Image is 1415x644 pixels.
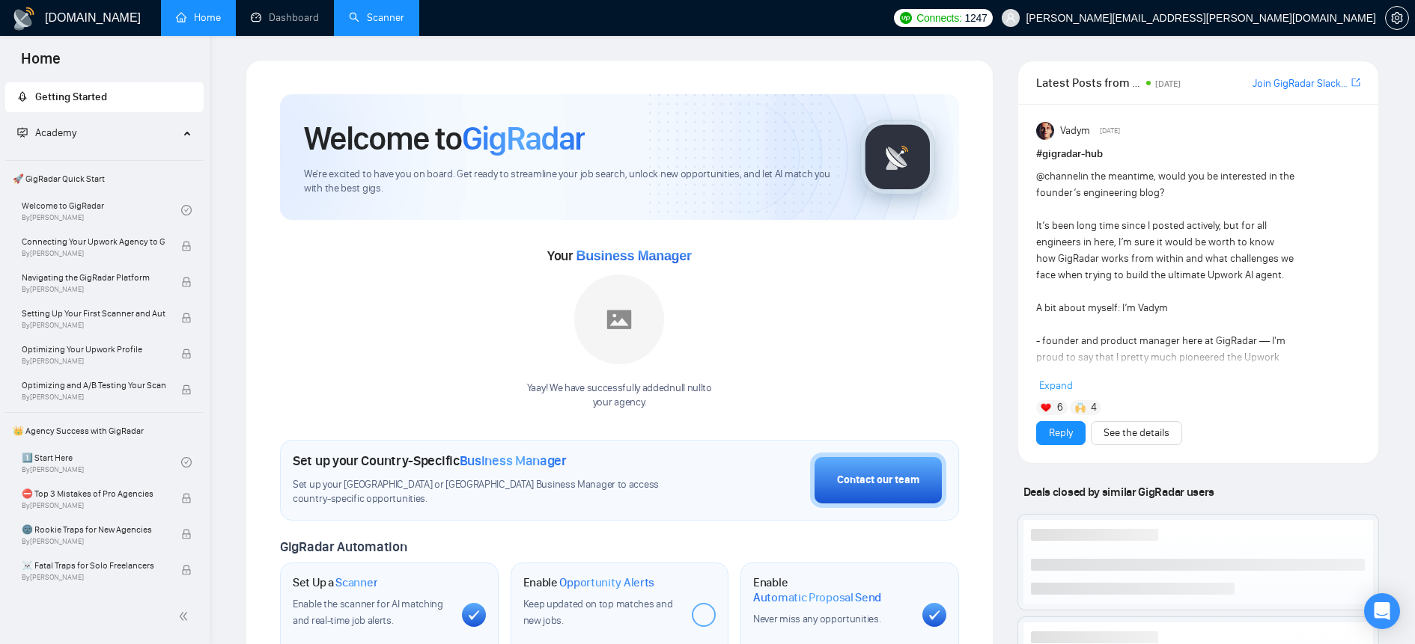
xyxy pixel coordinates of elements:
button: Reply [1036,421,1086,445]
a: Reply [1049,425,1073,441]
img: gigradar-logo.png [860,120,935,194]
li: Getting Started [5,82,204,112]
p: your agency . [527,396,712,410]
span: fund-projection-screen [17,127,28,138]
img: 🙌 [1075,402,1086,413]
span: Connects: [916,10,961,26]
h1: Welcome to [304,118,585,159]
span: 🌚 Rookie Traps for New Agencies [22,522,165,537]
a: 1️⃣ Start HereBy[PERSON_NAME] [22,446,181,479]
span: Expand [1039,379,1073,392]
h1: # gigradar-hub [1036,146,1360,162]
h1: Enable [753,575,910,604]
span: Optimizing and A/B Testing Your Scanner for Better Results [22,378,165,393]
span: By [PERSON_NAME] [22,285,165,294]
span: check-circle [181,205,192,215]
span: double-left [178,609,193,624]
div: Contact our team [837,472,919,488]
a: export [1351,76,1360,90]
span: By [PERSON_NAME] [22,501,165,510]
span: Automatic Proposal Send [753,590,881,605]
a: See the details [1104,425,1169,441]
span: By [PERSON_NAME] [22,321,165,330]
span: ☠️ Fatal Traps for Solo Freelancers [22,558,165,573]
button: See the details [1091,421,1182,445]
span: By [PERSON_NAME] [22,249,165,258]
span: lock [181,349,192,359]
span: Latest Posts from the GigRadar Community [1036,73,1142,92]
h1: Enable [523,575,655,590]
span: check-circle [181,457,192,467]
img: logo [12,7,36,31]
span: Academy [35,126,76,139]
span: Getting Started [35,91,107,103]
span: Set up your [GEOGRAPHIC_DATA] or [GEOGRAPHIC_DATA] Business Manager to access country-specific op... [293,478,685,506]
span: By [PERSON_NAME] [22,537,165,546]
span: setting [1386,12,1408,24]
span: By [PERSON_NAME] [22,393,165,402]
div: in the meantime, would you be interested in the founder’s engineering blog? It’s been long time s... [1036,168,1296,596]
span: Never miss any opportunities. [753,613,880,625]
span: lock [181,241,192,251]
span: lock [181,384,192,395]
div: Open Intercom Messenger [1364,593,1400,629]
span: GigRadar Automation [280,539,407,555]
span: GigRadar [462,118,585,159]
a: searchScanner [349,11,404,24]
span: rocket [17,91,28,102]
a: setting [1385,12,1409,24]
span: Navigating the GigRadar Platform [22,270,165,285]
img: upwork-logo.png [900,12,912,24]
img: ❤️ [1041,402,1051,413]
span: We're excited to have you on board. Get ready to streamline your job search, unlock new opportuni... [304,168,836,196]
span: Opportunity Alerts [559,575,654,590]
span: Your [547,248,692,264]
span: lock [181,277,192,287]
span: 6 [1057,400,1063,415]
a: dashboardDashboard [251,11,319,24]
span: By [PERSON_NAME] [22,357,165,366]
span: Business Manager [576,248,691,263]
h1: Set up your Country-Specific [293,453,567,469]
span: Keep updated on top matches and new jobs. [523,598,673,627]
span: Enable the scanner for AI matching and real-time job alerts. [293,598,443,627]
span: Setting Up Your First Scanner and Auto-Bidder [22,306,165,321]
span: [DATE] [1155,79,1181,89]
span: Deals closed by similar GigRadar users [1017,479,1220,505]
a: homeHome [176,11,221,24]
a: Join GigRadar Slack Community [1253,76,1348,92]
span: user [1005,13,1016,23]
span: @channel [1036,170,1080,183]
span: 👑 Agency Success with GigRadar [7,416,202,446]
span: 4 [1091,400,1097,415]
span: lock [181,529,192,539]
img: placeholder.png [574,275,664,364]
span: Home [9,48,73,79]
span: 1247 [964,10,987,26]
span: ⛔ Top 3 Mistakes of Pro Agencies [22,486,165,501]
span: lock [181,565,192,575]
button: Contact our team [810,453,946,508]
a: Welcome to GigRadarBy[PERSON_NAME] [22,194,181,227]
img: Vadym [1036,122,1054,140]
span: [DATE] [1100,124,1120,138]
span: lock [181,313,192,323]
span: By [PERSON_NAME] [22,573,165,582]
div: Yaay! We have successfully added null null to [527,381,712,410]
span: Business Manager [460,453,567,469]
span: Connecting Your Upwork Agency to GigRadar [22,234,165,249]
span: Optimizing Your Upwork Profile [22,342,165,357]
h1: Set Up a [293,575,377,590]
span: Vadym [1060,123,1090,139]
span: Academy [17,126,76,139]
button: setting [1385,6,1409,30]
span: export [1351,76,1360,88]
span: Scanner [335,575,377,590]
span: lock [181,493,192,503]
span: 🚀 GigRadar Quick Start [7,164,202,194]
